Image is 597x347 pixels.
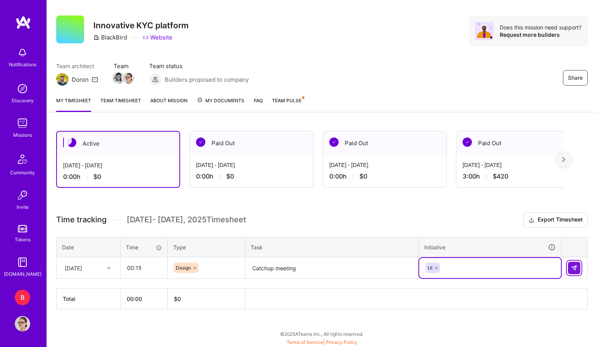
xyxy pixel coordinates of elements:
[114,72,124,85] a: Team Member Avatar
[272,98,301,103] span: Team Pulse
[63,161,173,170] div: [DATE] - [DATE]
[93,33,127,41] div: BlackBird
[287,339,357,345] span: |
[127,215,246,225] span: [DATE] - [DATE] , 2025 Timesheet
[123,72,134,84] img: Team Member Avatar
[254,96,263,112] a: FAQ
[329,161,440,169] div: [DATE] - [DATE]
[568,74,583,82] span: Share
[57,237,120,257] th: Date
[174,295,181,302] span: $ 0
[563,70,588,86] button: Share
[18,225,27,232] img: tokens
[46,324,597,344] div: © 2025 ATeams Inc., All rights reserved.
[149,62,249,70] span: Team status
[15,254,30,270] img: guide book
[124,72,134,85] a: Team Member Avatar
[500,31,582,38] div: Request more builders
[13,150,32,168] img: Community
[114,62,134,70] span: Team
[13,290,32,305] a: B
[287,339,323,345] a: Terms of Service
[15,81,30,96] img: discovery
[562,157,565,162] img: right
[528,216,535,224] i: icon Download
[92,76,98,82] i: icon Mail
[15,115,30,131] img: teamwork
[475,22,494,40] img: Avatar
[13,316,32,332] a: User Avatar
[13,131,32,139] div: Missions
[456,131,580,155] div: Paid Out
[15,235,31,244] div: Tokens
[463,172,573,180] div: 3:00 h
[168,237,245,257] th: Type
[63,173,173,181] div: 0:00 h
[226,172,234,180] span: $0
[67,138,76,147] img: Active
[360,172,367,180] span: $0
[57,132,179,155] div: Active
[143,33,172,41] a: Website
[107,266,111,270] i: icon Chevron
[93,173,101,181] span: $0
[463,161,573,169] div: [DATE] - [DATE]
[56,96,91,112] a: My timesheet
[272,96,304,112] a: Team Pulse
[428,265,432,271] span: UI
[463,137,472,147] img: Paid Out
[56,215,107,225] span: Time tracking
[93,21,189,30] h3: Innovative KYC platform
[149,73,162,86] img: Builders proposed to company
[176,265,191,271] span: Design
[245,237,419,257] th: Task
[10,168,35,177] div: Community
[12,96,34,105] div: Discovery
[121,258,167,278] input: HH:MM
[4,270,41,278] div: [DOMAIN_NAME]
[15,15,31,29] img: logo
[72,76,89,84] div: Doron
[65,264,82,272] div: [DATE]
[329,137,339,147] img: Paid Out
[93,34,100,41] i: icon CompanyGray
[120,289,168,309] th: 00:00
[57,289,120,309] th: Total
[100,96,141,112] a: Team timesheet
[17,203,29,211] div: Invite
[246,258,418,278] textarea: Catchup meeting
[424,243,556,252] div: Initiative
[113,72,124,84] img: Team Member Avatar
[165,76,249,84] span: Builders proposed to company
[56,62,98,70] span: Team architect
[523,212,588,228] button: Export Timesheet
[493,172,508,180] span: $420
[150,96,188,112] a: About Mission
[196,172,307,180] div: 0:00 h
[15,187,30,203] img: Invite
[329,172,440,180] div: 0:00 h
[15,290,30,305] div: B
[197,96,244,105] span: My Documents
[15,45,30,60] img: bell
[15,316,30,332] img: User Avatar
[500,24,582,31] div: Does this mission need support?
[9,60,36,69] div: Notifications
[568,262,581,274] div: null
[190,131,313,155] div: Paid Out
[126,243,162,251] div: Time
[571,265,577,271] img: Submit
[323,131,446,155] div: Paid Out
[196,161,307,169] div: [DATE] - [DATE]
[56,73,69,86] img: Team Architect
[197,96,244,112] a: My Documents
[196,137,205,147] img: Paid Out
[326,339,357,345] a: Privacy Policy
